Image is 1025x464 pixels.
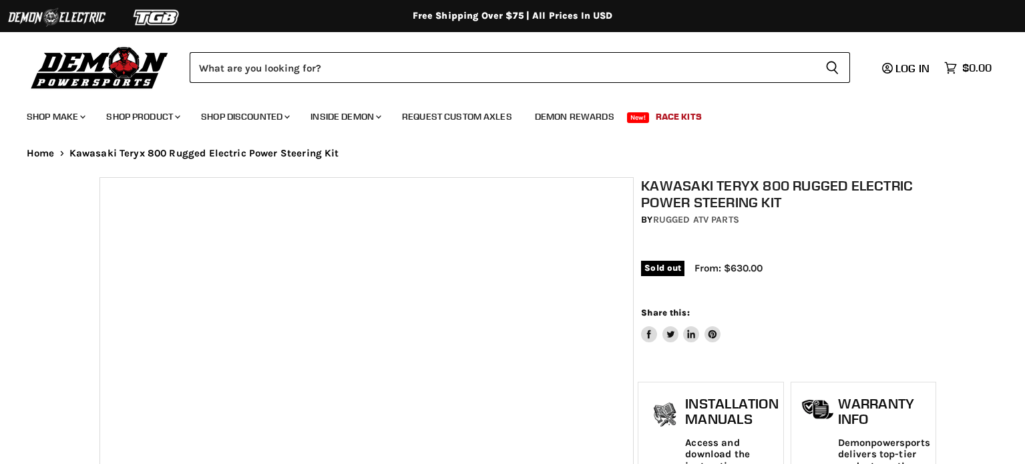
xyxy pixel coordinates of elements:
[96,103,188,130] a: Shop Product
[648,399,682,433] img: install_manual-icon.png
[641,308,689,318] span: Share this:
[27,43,173,91] img: Demon Powersports
[190,52,850,83] form: Product
[646,103,712,130] a: Race Kits
[653,214,739,225] a: Rugged ATV Parts
[641,177,933,211] h1: Kawasaki Teryx 800 Rugged Electric Power Steering Kit
[392,103,522,130] a: Request Custom Axles
[641,213,933,227] div: by
[641,307,721,342] aside: Share this:
[627,112,650,123] span: New!
[17,98,988,130] ul: Main menu
[694,262,763,274] span: From: $630.00
[641,261,684,275] span: Sold out
[17,103,93,130] a: Shop Make
[962,62,992,74] span: $0.00
[685,396,778,427] h1: Installation Manuals
[191,103,298,130] a: Shop Discounted
[815,52,850,83] button: Search
[7,5,107,30] img: Demon Electric Logo 2
[69,148,339,159] span: Kawasaki Teryx 800 Rugged Electric Power Steering Kit
[895,62,930,75] span: Log in
[876,62,938,74] a: Log in
[190,52,815,83] input: Search
[525,103,624,130] a: Demon Rewards
[938,58,998,78] a: $0.00
[838,396,930,427] h1: Warranty Info
[300,103,389,130] a: Inside Demon
[27,148,55,159] a: Home
[107,5,207,30] img: TGB Logo 2
[801,399,835,420] img: warranty-icon.png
